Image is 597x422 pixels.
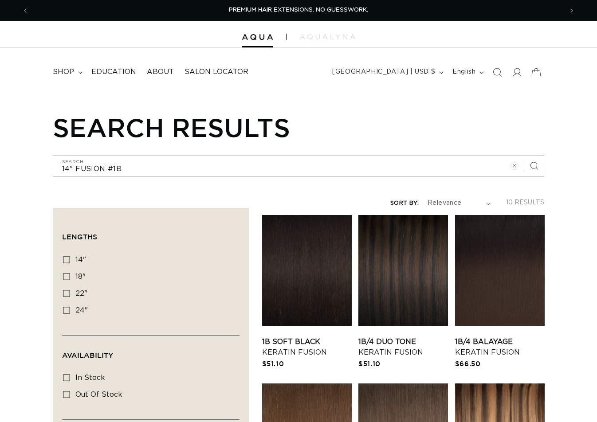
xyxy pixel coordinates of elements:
img: aqualyna.com [300,34,355,39]
span: English [452,67,475,77]
a: Education [86,62,141,82]
a: About [141,62,179,82]
a: 1B/4 Balayage Keratin Fusion [455,336,545,358]
span: 10 results [506,199,544,206]
span: shop [53,67,74,77]
span: 24" [75,307,88,314]
span: Lengths [62,233,97,241]
button: Search [524,156,544,176]
span: Out of stock [75,391,122,398]
button: [GEOGRAPHIC_DATA] | USD $ [327,64,447,81]
span: 14" [75,256,86,263]
h1: Search results [53,112,545,142]
a: 1B Soft Black Keratin Fusion [262,336,352,358]
span: 22" [75,290,87,297]
span: PREMIUM HAIR EXTENSIONS. NO GUESSWORK. [229,7,368,13]
span: 18" [75,273,86,280]
span: [GEOGRAPHIC_DATA] | USD $ [332,67,435,77]
button: Previous announcement [16,2,35,19]
a: 1B/4 Duo Tone Keratin Fusion [358,336,448,358]
summary: shop [47,62,86,82]
button: Next announcement [562,2,581,19]
label: Sort by: [390,200,419,206]
img: Aqua Hair Extensions [242,34,273,40]
button: Clear search term [505,156,524,176]
button: English [447,64,487,81]
span: About [147,67,174,77]
span: Education [91,67,136,77]
input: Search [53,156,544,176]
span: In stock [75,374,105,381]
summary: Lengths (0 selected) [62,217,240,249]
summary: Search [487,63,507,82]
span: Salon Locator [185,67,248,77]
span: Availability [62,351,113,359]
summary: Availability (0 selected) [62,336,240,367]
a: Salon Locator [179,62,254,82]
